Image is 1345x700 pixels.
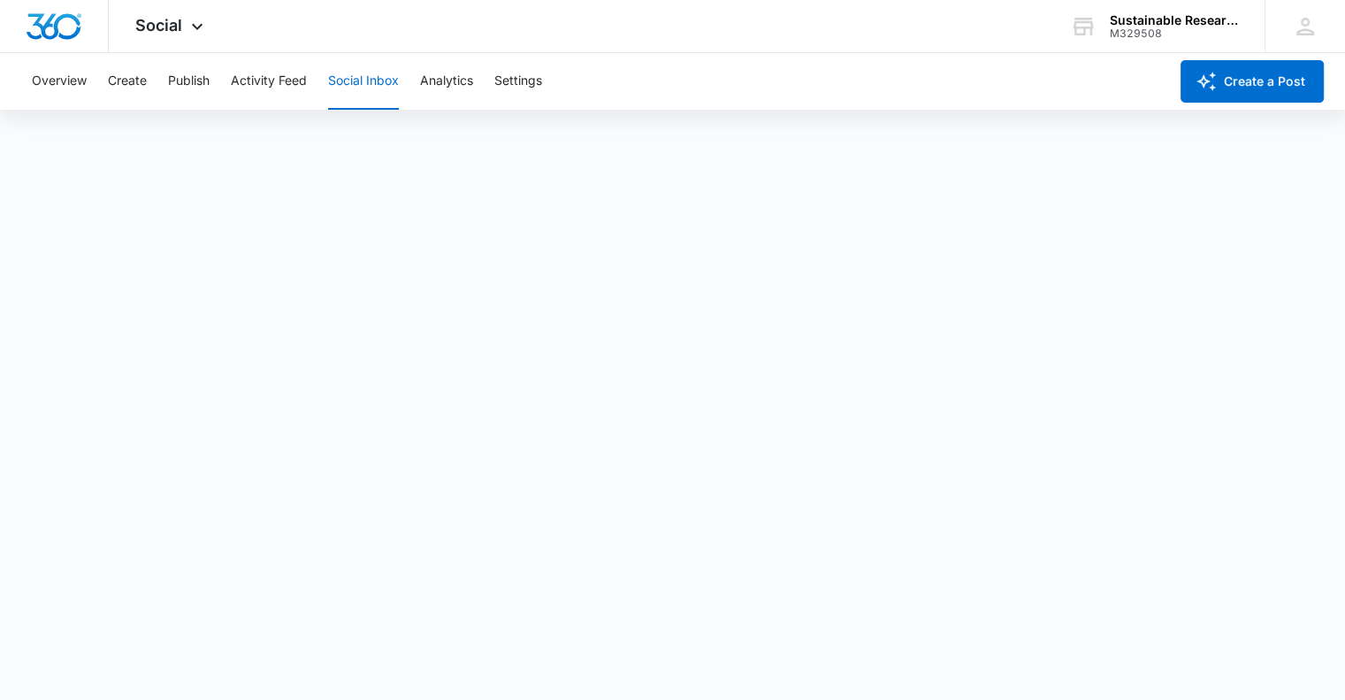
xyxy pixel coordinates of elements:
[1181,60,1324,103] button: Create a Post
[328,53,399,110] button: Social Inbox
[420,53,473,110] button: Analytics
[1110,13,1239,27] div: account name
[135,16,182,35] span: Social
[494,53,542,110] button: Settings
[32,53,87,110] button: Overview
[1110,27,1239,40] div: account id
[231,53,307,110] button: Activity Feed
[168,53,210,110] button: Publish
[108,53,147,110] button: Create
